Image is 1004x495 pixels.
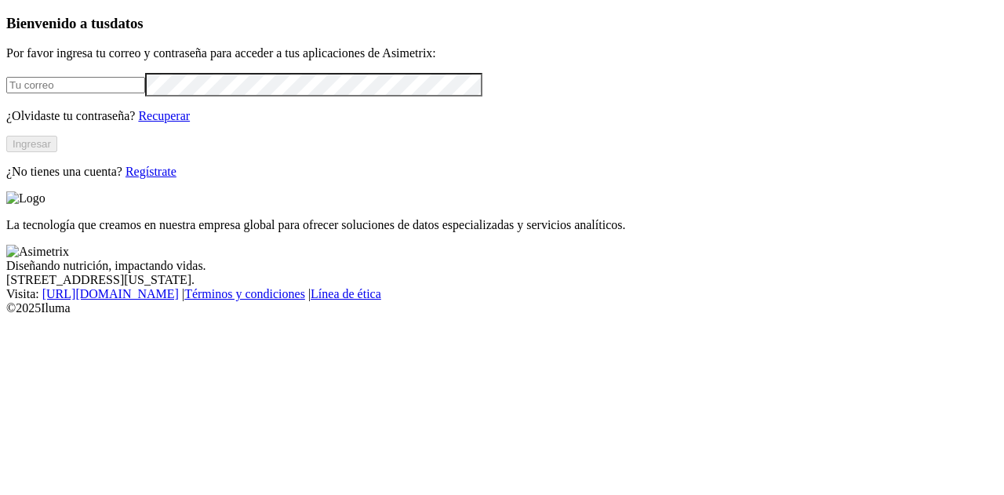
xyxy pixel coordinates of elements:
a: Regístrate [125,165,176,178]
p: Por favor ingresa tu correo y contraseña para acceder a tus aplicaciones de Asimetrix: [6,46,998,60]
p: La tecnología que creamos en nuestra empresa global para ofrecer soluciones de datos especializad... [6,218,998,232]
p: ¿No tienes una cuenta? [6,165,998,179]
div: © 2025 Iluma [6,301,998,315]
img: Logo [6,191,45,206]
img: Asimetrix [6,245,69,259]
div: Visita : | | [6,287,998,301]
a: Línea de ética [311,287,381,300]
a: Términos y condiciones [184,287,305,300]
div: [STREET_ADDRESS][US_STATE]. [6,273,998,287]
h3: Bienvenido a tus [6,15,998,32]
a: Recuperar [138,109,190,122]
input: Tu correo [6,77,145,93]
button: Ingresar [6,136,57,152]
p: ¿Olvidaste tu contraseña? [6,109,998,123]
div: Diseñando nutrición, impactando vidas. [6,259,998,273]
span: datos [110,15,144,31]
a: [URL][DOMAIN_NAME] [42,287,179,300]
